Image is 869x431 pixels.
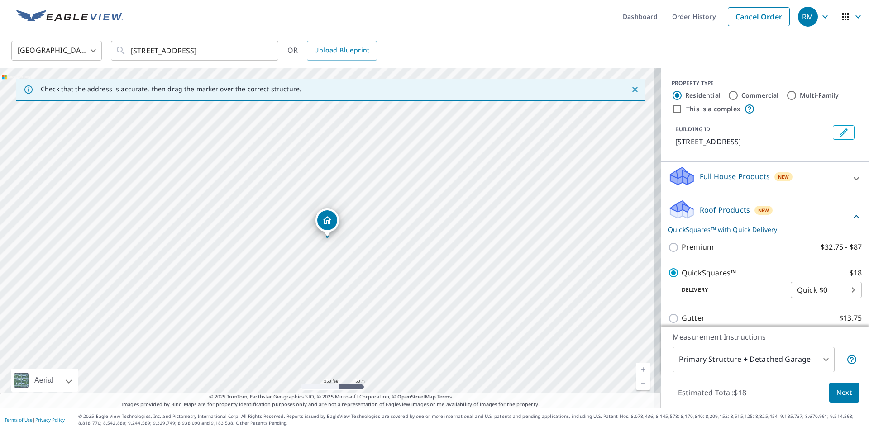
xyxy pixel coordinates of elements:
label: Residential [685,91,721,100]
p: $18 [850,267,862,279]
div: Primary Structure + Detached Garage [673,347,835,372]
p: Check that the address is accurate, then drag the marker over the correct structure. [41,85,301,93]
div: [GEOGRAPHIC_DATA] [11,38,102,63]
a: Current Level 17, Zoom In [636,363,650,376]
span: Next [836,387,852,398]
p: Premium [682,242,714,253]
a: Upload Blueprint [307,41,377,61]
a: Terms [437,393,452,400]
input: Search by address or latitude-longitude [131,38,260,63]
span: New [758,207,769,214]
div: Roof ProductsNewQuickSquares™ with Quick Delivery [668,199,862,234]
p: [STREET_ADDRESS] [675,136,829,147]
label: Multi-Family [800,91,839,100]
button: Next [829,383,859,403]
span: Upload Blueprint [314,45,369,56]
a: Cancel Order [728,7,790,26]
p: Gutter [682,313,705,324]
div: Full House ProductsNew [668,166,862,191]
label: This is a complex [686,104,740,114]
p: Measurement Instructions [673,332,857,342]
p: Roof Products [700,204,750,215]
p: Delivery [668,286,791,294]
div: Dropped pin, building 1, Residential property, 5105 W 22nd St Indianapolis, IN 46224 [315,208,339,237]
div: Aerial [32,369,56,392]
button: Close [629,84,641,95]
span: New [778,173,789,180]
img: EV Logo [16,10,123,24]
a: Current Level 17, Zoom Out [636,376,650,390]
a: Privacy Policy [35,417,65,423]
span: © 2025 TomTom, Earthstar Geographics SIO, © 2025 Microsoft Corporation, © [209,393,452,401]
p: © 2025 Eagle View Technologies, Inc. and Pictometry International Corp. All Rights Reserved. Repo... [78,413,864,426]
div: RM [798,7,818,27]
p: Full House Products [700,171,770,182]
p: | [5,417,65,422]
div: OR [287,41,377,61]
button: Edit building 1 [833,125,855,140]
span: Your report will include the primary structure and a detached garage if one exists. [846,354,857,365]
div: Aerial [11,369,78,392]
p: $13.75 [839,313,862,324]
a: Terms of Use [5,417,33,423]
p: Estimated Total: $18 [671,383,754,403]
a: OpenStreetMap [397,393,435,400]
p: $32.75 - $87 [821,242,862,253]
label: Commercial [741,91,779,100]
div: Quick $0 [791,277,862,303]
p: BUILDING ID [675,125,710,133]
p: QuickSquares™ with Quick Delivery [668,225,851,234]
div: PROPERTY TYPE [672,79,858,87]
p: QuickSquares™ [682,267,736,279]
